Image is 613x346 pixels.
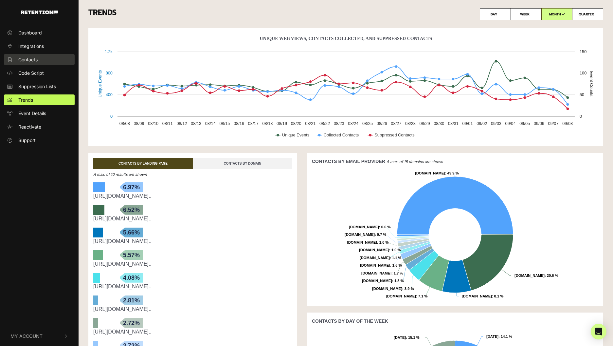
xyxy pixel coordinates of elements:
label: WEEK [511,8,542,20]
text: : 1.7 % [361,271,403,275]
text: : 1.6 % [360,263,402,267]
text: : 15.1 % [394,336,420,339]
text: 08/08 [119,121,130,126]
span: Support [18,137,36,144]
span: 2.72% [120,318,143,328]
tspan: [DOMAIN_NAME] [345,233,375,236]
text: 09/01 [462,121,473,126]
tspan: [DOMAIN_NAME] [347,240,377,244]
text: 08/29 [420,121,430,126]
h3: TRENDS [88,8,603,20]
a: Event Details [4,108,75,119]
text: 09/07 [548,121,559,126]
span: Suppression Lists [18,83,56,90]
text: 08/17 [248,121,259,126]
text: 08/12 [176,121,187,126]
text: 08/24 [348,121,358,126]
text: Event Counts [589,71,594,96]
text: : 14.1 % [486,335,512,338]
text: 08/23 [334,121,344,126]
tspan: [DOMAIN_NAME] [372,287,402,291]
span: Contacts [18,56,38,63]
text: 08/18 [262,121,273,126]
span: 2.81% [120,295,143,305]
text: 08/22 [319,121,330,126]
a: Code Script [4,68,75,78]
a: [URL][DOMAIN_NAME].. [93,193,152,199]
text: 09/04 [505,121,516,126]
text: 09/02 [477,121,487,126]
a: Trends [4,94,75,105]
tspan: [DATE] [486,335,498,338]
text: 08/20 [291,121,301,126]
text: : 49.9 % [415,171,459,175]
text: Collected Contacts [324,132,359,137]
span: Event Details [18,110,46,117]
text: Suppressed Contacts [374,132,414,137]
span: Code Script [18,70,44,76]
text: 08/30 [434,121,444,126]
text: 08/10 [148,121,158,126]
tspan: [DOMAIN_NAME] [386,294,416,298]
text: 50 [580,92,584,97]
text: : 1.0 % [359,248,401,252]
text: 08/13 [191,121,201,126]
tspan: [DOMAIN_NAME] [462,294,492,298]
span: Dashboard [18,29,42,36]
text: 08/11 [162,121,173,126]
span: 5.66% [120,228,143,237]
text: : 8.1 % [462,294,503,298]
text: : 3.9 % [372,287,414,291]
label: MONTH [541,8,572,20]
text: 08/14 [205,121,216,126]
span: 5.57% [120,250,143,260]
text: : 0.6 % [349,225,390,229]
a: [URL][DOMAIN_NAME].. [93,261,152,267]
text: Unique Events [282,132,309,137]
a: [URL][DOMAIN_NAME].. [93,329,152,335]
a: Contacts [4,54,75,65]
tspan: [DOMAIN_NAME] [361,271,391,275]
text: 08/21 [305,121,316,126]
div: https://www.zendwellness.com/web-pixels@73b305c4w82c1918fpb7086179m603a4010/products/metaglow-col... [93,192,292,200]
div: https://www.zendwellness.com/web-pixels@295d1af5w25c8f3dapfac4726bm0f666113/pages/metaglow-postpa... [93,328,292,336]
text: 09/05 [519,121,530,126]
text: Unique Web Views, Contacts Collected, And Suppressed Contacts [260,36,432,41]
a: Integrations [4,41,75,51]
text: 08/31 [448,121,459,126]
text: 08/16 [234,121,244,126]
tspan: [DOMAIN_NAME] [362,279,392,283]
span: Reactivate [18,123,41,130]
div: https://www.zendwellness.com/web-pixels@295d1af5w25c8f3dapfac4726bm0f666113/products/metaglow-col... [93,237,292,245]
text: 08/28 [405,121,416,126]
text: 1.2k [105,49,113,54]
text: 400 [106,92,113,97]
text: 09/03 [491,121,501,126]
a: CONTACTS BY DOMAIN [193,158,292,169]
a: Dashboard [4,27,75,38]
tspan: [DOMAIN_NAME] [360,256,390,260]
tspan: [DOMAIN_NAME] [360,263,390,267]
strong: CONTACTS BY DAY OF THE WEEK [312,318,388,324]
div: Open Intercom Messenger [591,324,606,339]
text: 08/27 [391,121,401,126]
text: : 1.8 % [362,279,404,283]
text: : 7.1 % [386,294,427,298]
tspan: [DOMAIN_NAME] [359,248,389,252]
text: : 1.1 % [360,256,401,260]
a: Support [4,135,75,146]
text: 09/08 [562,121,573,126]
strong: CONTACTS BY EMAIL PROVIDER [312,159,385,164]
tspan: [DATE] [394,336,406,339]
text: 08/25 [362,121,373,126]
text: 08/09 [134,121,144,126]
img: Retention.com [21,10,58,14]
text: 0 [110,114,113,119]
text: 08/26 [377,121,387,126]
tspan: [DOMAIN_NAME] [415,171,445,175]
text: Unique Events [98,70,102,97]
text: 08/19 [277,121,287,126]
text: 09/06 [534,121,544,126]
a: [URL][DOMAIN_NAME].. [93,216,152,221]
tspan: [DOMAIN_NAME] [349,225,379,229]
